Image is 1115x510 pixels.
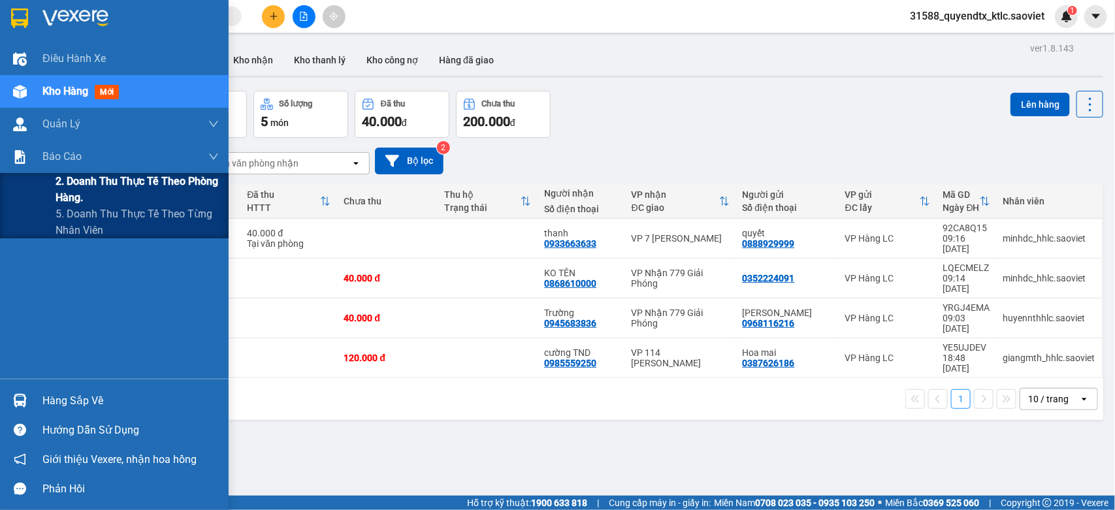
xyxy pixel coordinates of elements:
span: question-circle [14,424,26,436]
th: Toggle SortBy [240,184,337,219]
span: Giới thiệu Vexere, nhận hoa hồng [42,451,197,468]
button: Bộ lọc [375,148,444,174]
div: HTTT [247,202,320,213]
th: Toggle SortBy [839,184,937,219]
span: 40.000 [362,114,402,129]
div: KO TÊN [544,268,618,278]
div: Nhân viên [1003,196,1095,206]
span: ⚪️ [878,500,882,505]
span: file-add [299,12,308,21]
div: 0868610000 [544,278,596,289]
div: Số điện thoại [743,202,832,213]
span: 5. Doanh thu thực tế theo từng nhân viên [56,206,219,238]
span: Báo cáo [42,148,82,165]
div: 0933663633 [544,238,596,249]
div: YE5UJDEV [943,342,990,353]
button: 1 [951,389,971,409]
div: ĐC lấy [845,202,920,213]
div: VP Hàng LC [845,273,930,283]
div: ver 1.8.143 [1030,41,1074,56]
div: Vân [743,308,832,318]
button: Kho nhận [223,44,283,76]
span: Hỗ trợ kỹ thuật: [467,496,587,510]
span: aim [329,12,338,21]
button: Đã thu40.000đ [355,91,449,138]
span: Miền Nam [714,496,875,510]
div: Hoa mai [743,347,832,358]
button: aim [323,5,346,28]
span: caret-down [1090,10,1102,22]
button: file-add [293,5,315,28]
span: đ [510,118,515,128]
span: đ [402,118,407,128]
span: copyright [1042,498,1052,507]
div: minhdc_hhlc.saoviet [1003,233,1095,244]
div: huyennthhlc.saoviet [1003,313,1095,323]
div: Hướng dẫn sử dụng [42,421,219,440]
div: Chưa thu [482,99,515,108]
span: Miền Bắc [885,496,979,510]
img: warehouse-icon [13,118,27,131]
div: Chọn văn phòng nhận [208,157,299,170]
div: minhdc_hhlc.saoviet [1003,273,1095,283]
span: notification [14,453,26,466]
div: Đã thu [247,189,320,200]
span: Kho hàng [42,85,88,97]
div: ĐC giao [632,202,719,213]
div: Đã thu [381,99,405,108]
div: 40.000 đ [344,313,431,323]
img: warehouse-icon [13,85,27,99]
span: | [989,496,991,510]
span: down [208,119,219,129]
div: 09:14 [DATE] [943,273,990,294]
button: Số lượng5món [253,91,348,138]
div: VP Nhận 779 Giải Phóng [632,268,730,289]
span: down [208,151,219,162]
span: 31588_quyendtx_ktlc.saoviet [899,8,1055,24]
img: warehouse-icon [13,52,27,66]
div: Phản hồi [42,479,219,499]
div: VP nhận [632,189,719,200]
strong: 1900 633 818 [531,498,587,508]
span: message [14,483,26,495]
div: Tại văn phòng [247,238,331,249]
div: Người nhận [544,188,618,199]
div: VP Hàng LC [845,233,930,244]
th: Toggle SortBy [438,184,538,219]
th: Toggle SortBy [937,184,997,219]
div: 09:16 [DATE] [943,233,990,254]
div: 18:48 [DATE] [943,353,990,374]
span: 200.000 [463,114,510,129]
div: 0945683836 [544,318,596,328]
span: Quản Lý [42,116,80,132]
img: warehouse-icon [13,394,27,407]
span: 5 [261,114,268,129]
span: mới [95,85,119,99]
svg: open [1079,394,1090,404]
button: caret-down [1084,5,1107,28]
img: icon-new-feature [1061,10,1073,22]
div: Chưa thu [344,196,431,206]
div: cường TND [544,347,618,358]
div: 09:03 [DATE] [943,313,990,334]
div: 40.000 đ [247,228,331,238]
strong: 0369 525 060 [923,498,979,508]
div: VP Hàng LC [845,353,930,363]
div: VP 114 [PERSON_NAME] [632,347,730,368]
div: VP 7 [PERSON_NAME] [632,233,730,244]
span: Cung cấp máy in - giấy in: [609,496,711,510]
div: Hàng sắp về [42,391,219,411]
div: Mã GD [943,189,980,200]
div: 0387626186 [743,358,795,368]
button: plus [262,5,285,28]
div: 0352224091 [743,273,795,283]
button: Lên hàng [1010,93,1070,116]
div: Ngày ĐH [943,202,980,213]
div: VP Nhận 779 Giải Phóng [632,308,730,328]
div: VP Hàng LC [845,313,930,323]
div: 0888929999 [743,238,795,249]
button: Kho công nợ [356,44,428,76]
div: giangmth_hhlc.saoviet [1003,353,1095,363]
div: 0985559250 [544,358,596,368]
button: Kho thanh lý [283,44,356,76]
